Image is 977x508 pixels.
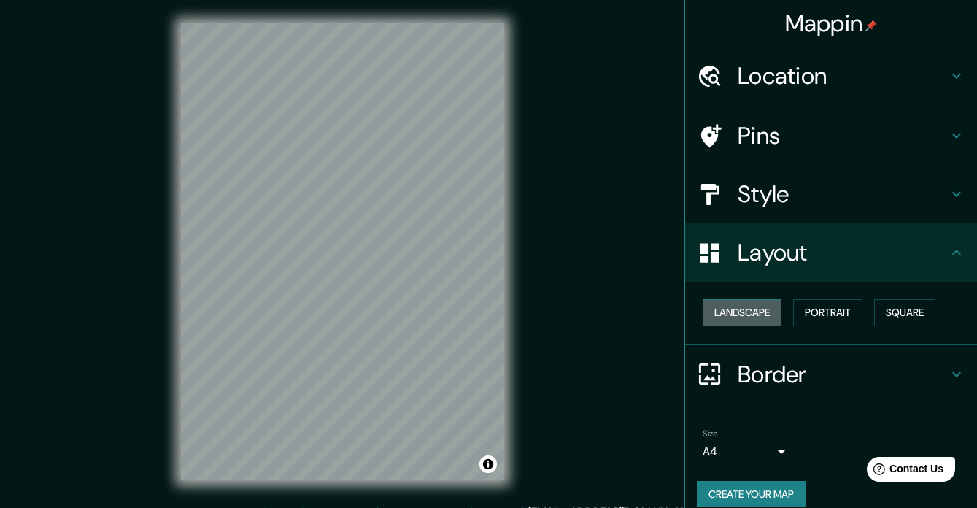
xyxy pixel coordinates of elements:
[703,440,790,463] div: A4
[865,20,877,31] img: pin-icon.png
[703,299,781,326] button: Landscape
[738,180,948,209] h4: Style
[874,299,935,326] button: Square
[697,481,806,508] button: Create your map
[738,238,948,267] h4: Layout
[479,455,497,473] button: Toggle attribution
[685,165,977,223] div: Style
[847,451,961,492] iframe: Help widget launcher
[685,345,977,404] div: Border
[738,121,948,150] h4: Pins
[685,107,977,165] div: Pins
[181,23,504,480] canvas: Map
[738,61,948,91] h4: Location
[685,47,977,105] div: Location
[793,299,862,326] button: Portrait
[685,223,977,282] div: Layout
[738,360,948,389] h4: Border
[785,9,878,38] h4: Mappin
[703,427,718,439] label: Size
